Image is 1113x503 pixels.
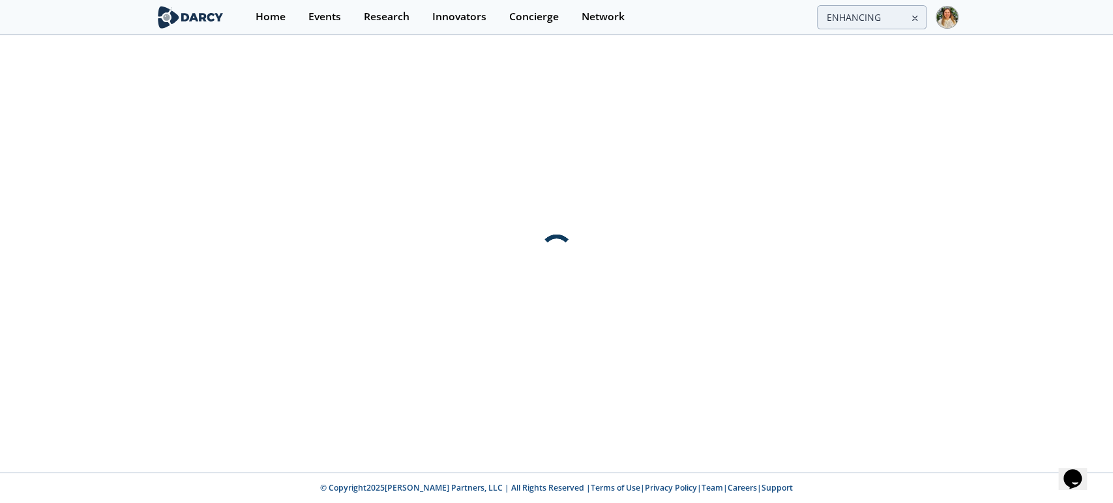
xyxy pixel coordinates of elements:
[432,12,486,22] div: Innovators
[582,12,625,22] div: Network
[817,5,927,29] input: Advanced Search
[256,12,286,22] div: Home
[509,12,559,22] div: Concierge
[155,6,226,29] img: logo-wide.svg
[308,12,341,22] div: Events
[936,6,958,29] img: Profile
[1058,451,1100,490] iframe: chat widget
[364,12,409,22] div: Research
